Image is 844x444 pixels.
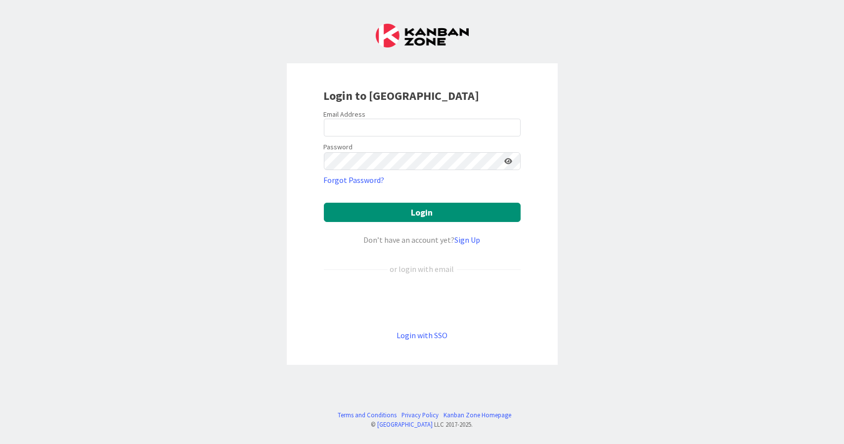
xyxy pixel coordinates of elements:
a: Kanban Zone Homepage [444,410,511,420]
a: Terms and Conditions [338,410,397,420]
a: Forgot Password? [324,174,385,186]
a: Login with SSO [397,330,447,340]
b: Login to [GEOGRAPHIC_DATA] [324,88,480,103]
div: or login with email [388,263,457,275]
iframe: Sign in with Google Button [319,291,526,313]
button: Login [324,203,521,222]
div: Don’t have an account yet? [324,234,521,246]
a: Sign Up [455,235,481,245]
label: Password [324,142,353,152]
label: Email Address [324,110,366,119]
div: © LLC 2017- 2025 . [333,420,511,429]
a: [GEOGRAPHIC_DATA] [378,420,433,428]
img: Kanban Zone [376,24,469,47]
a: Privacy Policy [401,410,439,420]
